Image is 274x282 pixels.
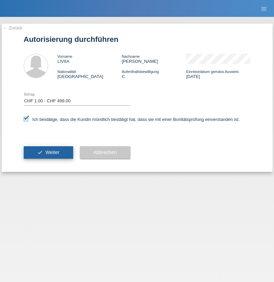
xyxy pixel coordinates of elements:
[122,69,186,79] div: C
[80,146,130,159] button: Abbrechen
[186,69,250,79] div: [DATE]
[58,69,122,79] div: [GEOGRAPHIC_DATA]
[45,150,59,155] span: Weiter
[186,70,238,74] span: Einreisedatum gemäss Ausweis
[58,54,72,58] span: Vorname
[3,25,22,30] a: ← Zurück
[93,150,117,155] span: Abbrechen
[58,54,122,64] div: LIVIIA
[24,35,251,44] h1: Autorisierung durchführen
[260,5,267,12] i: menu
[122,54,186,64] div: [PERSON_NAME]
[122,54,140,58] span: Nachname
[58,70,76,74] span: Nationalität
[122,70,159,74] span: Aufenthaltsbewilligung
[24,117,240,122] label: Ich bestätige, dass die Kundin mündlich bestätigt hat, dass sie mit einer Bonitätsprüfung einvers...
[24,146,73,159] button: check Weiter
[37,150,43,155] i: check
[257,6,271,10] a: menu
